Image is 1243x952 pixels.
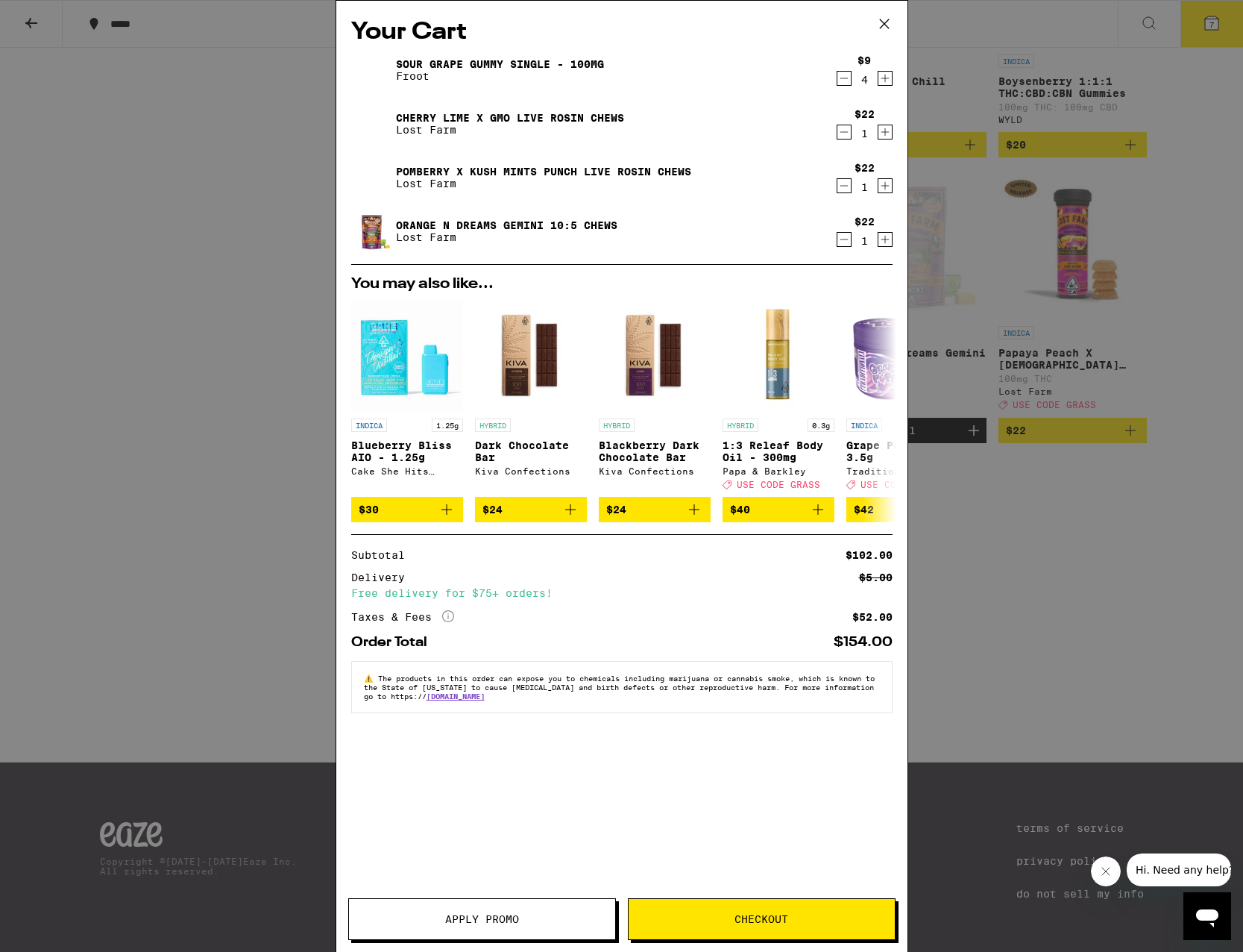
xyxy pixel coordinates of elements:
img: Orange N Dreams Gemini 10:5 Chews [351,210,393,252]
span: Apply Promo [445,914,519,924]
button: Add to bag [475,497,587,522]
img: Papa & Barkley - 1:3 Releaf Body Oil - 300mg [723,299,834,411]
p: 0.3g [808,419,834,432]
div: Subtotal [351,550,415,560]
div: Order Total [351,636,438,649]
p: Lost Farm [396,231,617,243]
button: Decrement [837,178,852,193]
a: Open page for Dark Chocolate Bar from Kiva Confections [475,299,587,497]
button: Decrement [837,125,852,140]
a: Pomberry x Kush Mints Punch Live Rosin Chews [396,166,691,178]
button: Add to bag [351,497,463,522]
div: $52.00 [852,612,893,622]
iframe: Close message [1091,857,1121,886]
span: $30 [359,504,379,516]
p: Dark Chocolate Bar [475,439,587,463]
p: Froot [396,70,604,82]
img: Traditional - Grape Popperz - 3.5g [846,299,958,411]
span: The products in this order can expose you to chemicals including marijuana or cannabis smoke, whi... [364,674,875,701]
p: INDICA [846,419,882,432]
div: Traditional [846,466,958,476]
a: Cherry Lime x GMO Live Rosin Chews [396,112,624,124]
div: 4 [857,74,871,86]
span: ⚠️ [364,674,378,683]
img: Sour Grape Gummy Single - 100mg [351,49,393,91]
button: Increment [878,71,893,86]
div: Taxes & Fees [351,610,454,624]
div: Kiva Confections [475,466,587,476]
a: Open page for Blueberry Bliss AIO - 1.25g from Cake She Hits Different [351,299,463,497]
div: 1 [855,181,875,193]
div: $22 [855,216,875,228]
a: Sour Grape Gummy Single - 100mg [396,58,604,70]
p: HYBRID [475,419,511,432]
div: Cake She Hits Different [351,466,463,476]
div: 1 [855,128,875,140]
a: Orange N Dreams Gemini 10:5 Chews [396,219,617,231]
a: [DOMAIN_NAME] [427,692,485,701]
a: Open page for Blackberry Dark Chocolate Bar from Kiva Confections [599,299,711,497]
div: Kiva Confections [599,466,711,476]
div: Delivery [351,572,415,583]
button: Add to bag [599,497,711,522]
button: Checkout [628,898,896,940]
p: Blackberry Dark Chocolate Bar [599,439,711,463]
div: $22 [855,162,875,174]
div: $9 [857,54,871,66]
span: Hi. Need any help? [9,10,107,22]
p: HYBRID [723,419,758,432]
p: 1:3 Releaf Body Oil - 300mg [723,439,834,463]
span: Checkout [734,914,788,924]
span: USE CODE GRASS [737,480,820,489]
button: Decrement [837,232,852,247]
div: $5.00 [859,572,893,583]
iframe: Button to launch messaging window [1183,892,1231,940]
img: Kiva Confections - Dark Chocolate Bar [475,299,587,411]
p: 1.25g [432,419,463,432]
span: $24 [606,504,626,516]
button: Apply Promo [348,898,616,940]
button: Add to bag [723,497,834,522]
span: $40 [730,504,750,516]
button: Add to bag [846,497,958,522]
p: Blueberry Bliss AIO - 1.25g [351,439,463,463]
img: Pomberry x Kush Mints Punch Live Rosin Chews [351,157,393,198]
button: Increment [878,178,893,193]
iframe: Message from company [1127,854,1231,886]
p: HYBRID [599,419,635,432]
img: Cake She Hits Different - Blueberry Bliss AIO - 1.25g [351,299,463,411]
div: $22 [855,108,875,120]
a: Open page for 1:3 Releaf Body Oil - 300mg from Papa & Barkley [723,299,834,497]
span: USE CODE GRASS [860,480,944,489]
button: Increment [878,232,893,247]
p: Lost Farm [396,124,624,136]
a: Open page for Grape Popperz - 3.5g from Traditional [846,299,958,497]
div: $102.00 [846,550,893,560]
button: Decrement [837,71,852,86]
p: Grape Popperz - 3.5g [846,439,958,463]
span: $24 [482,504,503,516]
h2: Your Cart [351,16,893,49]
div: Free delivery for $75+ orders! [351,588,893,598]
img: Cherry Lime x GMO Live Rosin Chews [351,103,393,145]
div: 1 [855,235,875,247]
div: $154.00 [834,636,893,649]
p: Lost Farm [396,178,691,190]
button: Increment [878,125,893,140]
span: $42 [854,504,874,516]
img: Kiva Confections - Blackberry Dark Chocolate Bar [599,299,711,411]
div: Papa & Barkley [723,466,834,476]
h2: You may also like... [351,277,893,292]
